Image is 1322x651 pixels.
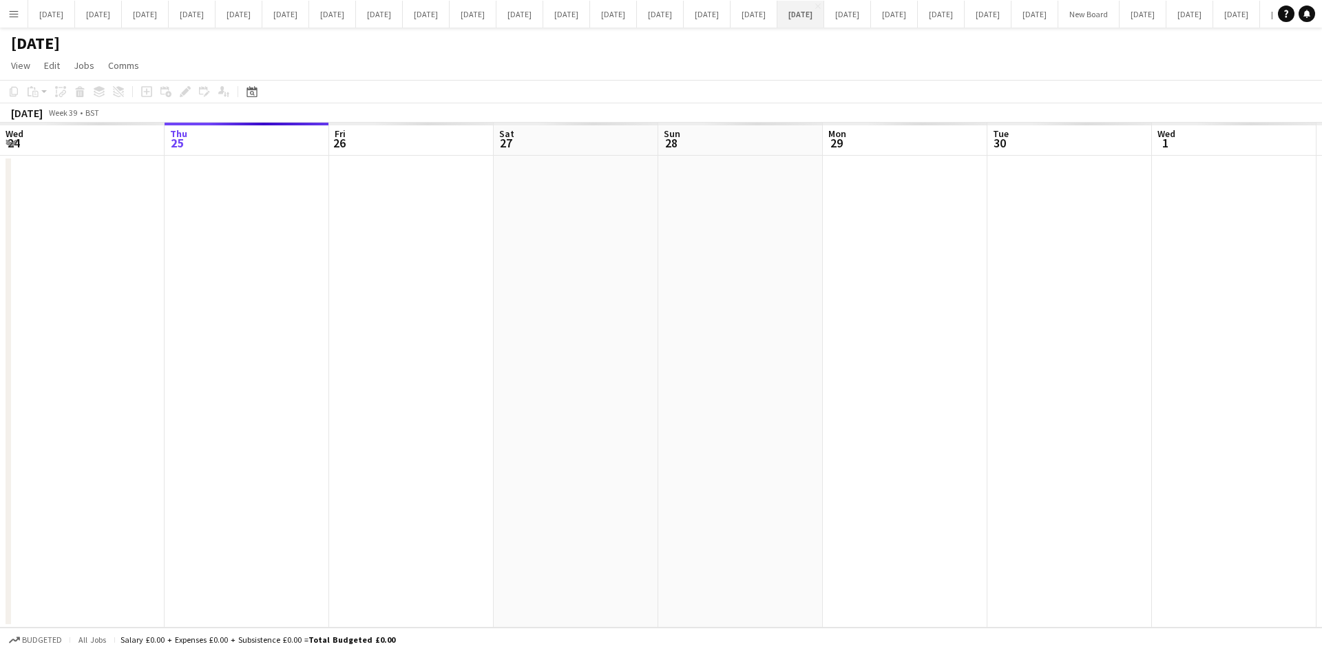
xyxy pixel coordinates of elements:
button: [DATE] [731,1,777,28]
button: [DATE] [777,1,824,28]
span: Total Budgeted £0.00 [308,634,395,645]
button: [DATE] [1213,1,1260,28]
button: [DATE] [403,1,450,28]
span: All jobs [76,634,109,645]
span: 24 [3,135,23,151]
span: 25 [168,135,187,151]
button: [DATE] [965,1,1011,28]
a: Edit [39,56,65,74]
button: [DATE] [122,1,169,28]
button: [DATE] [1260,1,1307,28]
button: [DATE] [684,1,731,28]
button: [DATE] [637,1,684,28]
button: [DATE] [1011,1,1058,28]
div: [DATE] [11,106,43,120]
span: Wed [1157,127,1175,140]
button: [DATE] [590,1,637,28]
button: [DATE] [824,1,871,28]
span: Edit [44,59,60,72]
span: Mon [828,127,846,140]
button: Budgeted [7,632,64,648]
span: Sat [499,127,514,140]
button: [DATE] [169,1,216,28]
span: 28 [662,135,680,151]
button: [DATE] [543,1,590,28]
span: 1 [1155,135,1175,151]
span: Sun [664,127,680,140]
a: Jobs [68,56,100,74]
span: Budgeted [22,635,62,645]
div: Salary £0.00 + Expenses £0.00 + Subsistence £0.00 = [120,634,395,645]
button: New Board [1058,1,1120,28]
a: Comms [103,56,145,74]
span: Thu [170,127,187,140]
span: View [11,59,30,72]
button: [DATE] [356,1,403,28]
span: Fri [335,127,346,140]
button: [DATE] [216,1,262,28]
button: [DATE] [496,1,543,28]
button: [DATE] [1120,1,1166,28]
h1: [DATE] [11,33,60,54]
span: Comms [108,59,139,72]
span: Tue [993,127,1009,140]
a: View [6,56,36,74]
span: Wed [6,127,23,140]
button: [DATE] [871,1,918,28]
span: 30 [991,135,1009,151]
button: [DATE] [918,1,965,28]
button: [DATE] [450,1,496,28]
span: 29 [826,135,846,151]
span: Jobs [74,59,94,72]
span: 27 [497,135,514,151]
button: [DATE] [28,1,75,28]
div: BST [85,107,99,118]
button: [DATE] [1166,1,1213,28]
button: [DATE] [262,1,309,28]
span: 26 [333,135,346,151]
button: [DATE] [309,1,356,28]
span: Week 39 [45,107,80,118]
button: [DATE] [75,1,122,28]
